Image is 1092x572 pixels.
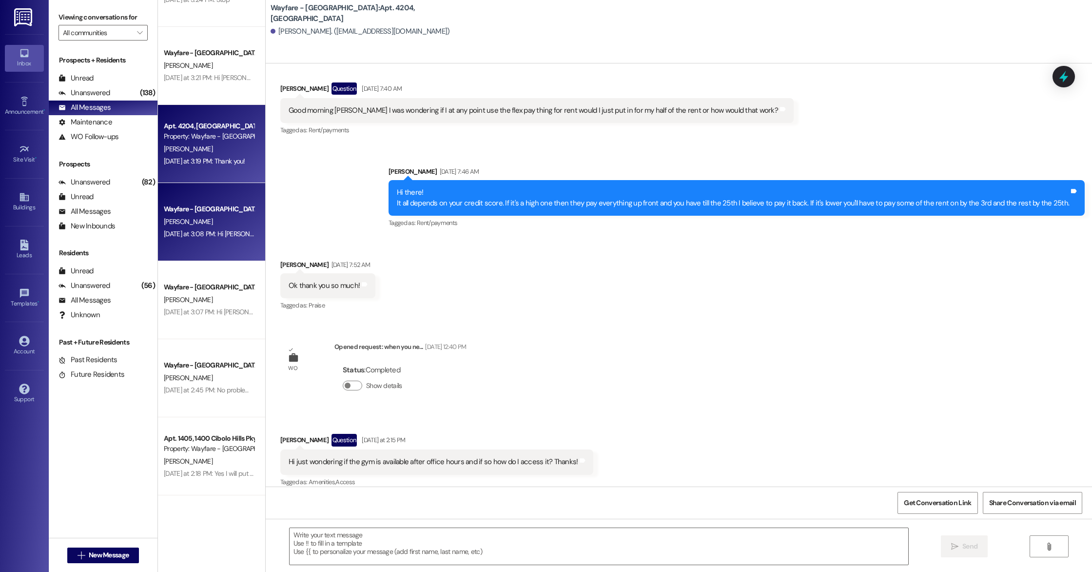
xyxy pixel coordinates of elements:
[289,281,360,291] div: Ok thank you so much!
[329,260,370,270] div: [DATE] 7:52 AM
[280,434,594,449] div: [PERSON_NAME]
[164,307,800,316] div: [DATE] at 3:07 PM: Hi [PERSON_NAME]! Just checking in to see if you’re still in the market for a ...
[288,363,297,373] div: WO
[366,381,402,391] label: Show details
[941,535,988,557] button: Send
[343,363,406,378] div: : Completed
[417,219,458,227] span: Rent/payments
[280,82,794,98] div: [PERSON_NAME]
[14,8,34,26] img: ResiDesk Logo
[389,166,1085,180] div: [PERSON_NAME]
[164,295,213,304] span: [PERSON_NAME]
[58,266,94,276] div: Unread
[5,285,44,311] a: Templates •
[164,360,254,370] div: Wayfare - [GEOGRAPHIC_DATA]
[280,298,375,312] div: Tagged as:
[164,61,213,70] span: [PERSON_NAME]
[164,373,213,382] span: [PERSON_NAME]
[423,342,466,352] div: [DATE] 12:40 PM
[49,337,157,347] div: Past + Future Residents
[58,192,94,202] div: Unread
[5,333,44,359] a: Account
[962,541,977,552] span: Send
[164,457,213,466] span: [PERSON_NAME]
[1045,543,1053,551] i: 
[43,107,45,114] span: •
[58,206,111,217] div: All Messages
[280,475,594,489] div: Tagged as:
[359,83,402,94] div: [DATE] 7:40 AM
[137,29,142,37] i: 
[309,126,350,134] span: Rent/payments
[164,73,798,82] div: [DATE] at 3:21 PM: Hi [PERSON_NAME]! Just checking in to see if you’re still in the market for a ...
[289,105,778,116] div: Good morning [PERSON_NAME] I was wondering if I at any point use the flex pay thing for rent woul...
[49,159,157,169] div: Prospects
[164,217,213,226] span: [PERSON_NAME]
[5,141,44,167] a: Site Visit •
[58,221,115,231] div: New Inbounds
[78,552,85,559] i: 
[164,204,254,214] div: Wayfare - [GEOGRAPHIC_DATA]
[58,355,117,365] div: Past Residents
[58,281,110,291] div: Unanswered
[335,478,355,486] span: Access
[58,132,118,142] div: WO Follow-ups
[331,434,357,446] div: Question
[164,229,801,238] div: [DATE] at 3:08 PM: Hi [PERSON_NAME]! Just checking in to see if you’re still in the market for a ...
[58,117,112,127] div: Maintenance
[897,492,977,514] button: Get Conversation Link
[58,369,124,380] div: Future Residents
[35,155,37,162] span: •
[164,157,245,165] div: [DATE] at 3:19 PM: Thank you!
[164,48,254,58] div: Wayfare - [GEOGRAPHIC_DATA]
[289,457,578,467] div: Hi just wondering if the gym is available after office hours and if so how do I access it? Thanks!
[389,216,1085,230] div: Tagged as:
[58,88,110,98] div: Unanswered
[139,175,157,190] div: (82)
[271,3,466,24] b: Wayfare - [GEOGRAPHIC_DATA]: Apt. 4204, [GEOGRAPHIC_DATA]
[309,301,325,309] span: Praise
[271,26,450,37] div: [PERSON_NAME]. ([EMAIL_ADDRESS][DOMAIN_NAME])
[904,498,971,508] span: Get Conversation Link
[309,478,336,486] span: Amenities ,
[951,543,958,551] i: 
[164,444,254,454] div: Property: Wayfare - [GEOGRAPHIC_DATA]
[397,187,1069,208] div: Hi there! It all depends on your credit score. If it's a high one then they pay everything up fro...
[5,237,44,263] a: Leads
[359,435,405,445] div: [DATE] at 2:15 PM
[67,548,139,563] button: New Message
[343,365,365,375] b: Status
[49,55,157,65] div: Prospects + Residents
[58,310,100,320] div: Unknown
[38,299,39,306] span: •
[89,550,129,560] span: New Message
[5,45,44,71] a: Inbox
[137,85,157,101] div: (138)
[164,469,290,478] div: [DATE] at 2:18 PM: Yes I will put you on the list!
[334,342,467,355] div: Opened request: when you ne...
[58,102,111,113] div: All Messages
[437,166,479,177] div: [DATE] 7:46 AM
[164,433,254,444] div: Apt. 1405, 1400 Cibolo Hills Pky
[58,73,94,83] div: Unread
[58,10,148,25] label: Viewing conversations for
[164,131,254,142] div: Property: Wayfare - [GEOGRAPHIC_DATA]
[58,295,111,306] div: All Messages
[280,123,794,137] div: Tagged as:
[139,278,157,293] div: (56)
[164,121,254,131] div: Apt. 4204, [GEOGRAPHIC_DATA]
[164,144,213,153] span: [PERSON_NAME]
[983,492,1082,514] button: Share Conversation via email
[58,177,110,187] div: Unanswered
[164,386,364,394] div: [DATE] at 2:45 PM: No problem!! I hope everything goes well for you. 🤩
[49,248,157,258] div: Residents
[5,189,44,215] a: Buildings
[164,282,254,292] div: Wayfare - [GEOGRAPHIC_DATA]
[989,498,1076,508] span: Share Conversation via email
[5,381,44,407] a: Support
[63,25,132,41] input: All communities
[280,260,375,273] div: [PERSON_NAME]
[331,82,357,95] div: Question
